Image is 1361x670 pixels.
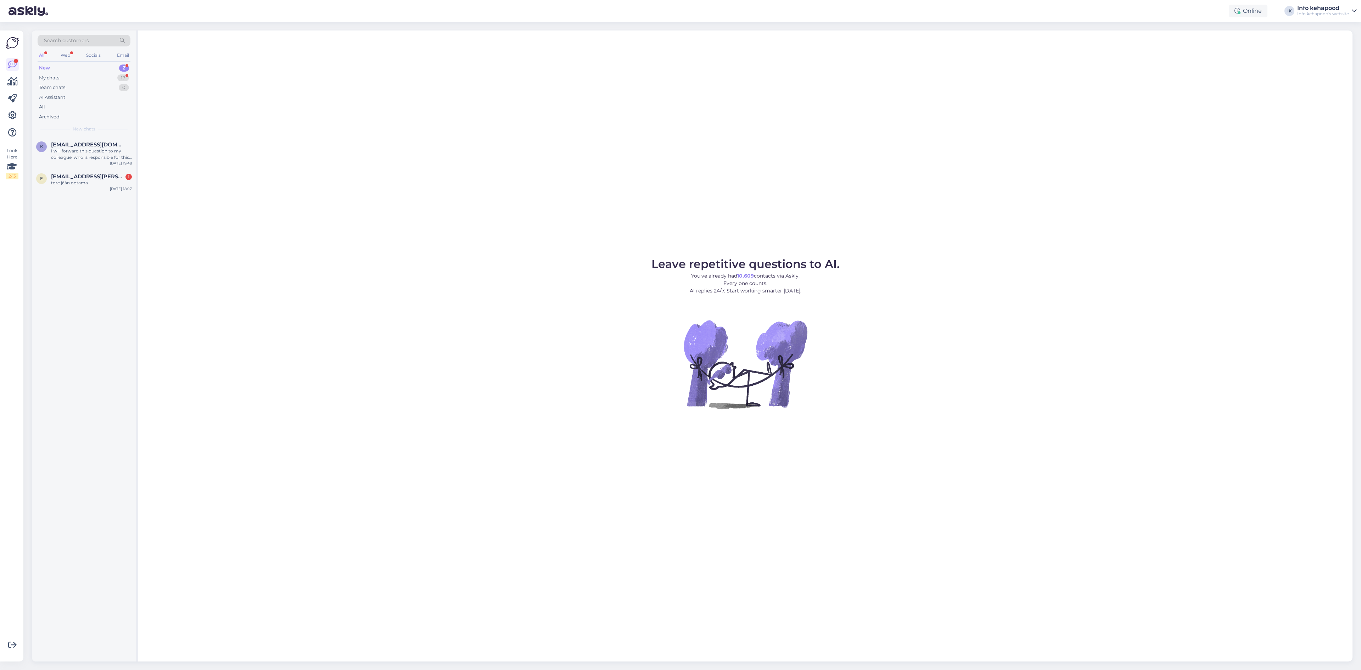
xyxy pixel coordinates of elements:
[51,148,132,161] div: I will forward this question to my colleague, who is responsible for this. The reply will be here...
[38,51,46,60] div: All
[651,272,840,295] p: You’ve already had contacts via Askly. Every one counts. AI replies 24/7. Start working smarter [...
[39,113,60,121] div: Archived
[737,273,754,279] b: 10,609
[51,180,132,186] div: tore jään ootama
[39,74,59,82] div: My chats
[119,65,129,72] div: 2
[59,51,72,60] div: Web
[651,257,840,271] span: Leave repetitive questions to AI.
[40,176,43,181] span: e
[1297,5,1349,11] div: Info kehapood
[44,37,89,44] span: Search customers
[39,65,50,72] div: New
[51,141,125,148] span: kajuelina@gmail.com
[110,186,132,191] div: [DATE] 18:07
[39,84,65,91] div: Team chats
[85,51,102,60] div: Socials
[6,147,18,179] div: Look Here
[1284,6,1294,16] div: IK
[51,173,125,180] span: ene.jogi@kohus.ee
[110,161,132,166] div: [DATE] 19:48
[39,104,45,111] div: All
[119,84,129,91] div: 0
[6,173,18,179] div: 2 / 3
[682,300,809,428] img: No Chat active
[1229,5,1267,17] div: Online
[1297,11,1349,17] div: Info kehapood's website
[73,126,95,132] span: New chats
[125,174,132,180] div: 1
[1297,5,1357,17] a: Info kehapoodInfo kehapood's website
[40,144,43,149] span: k
[116,51,130,60] div: Email
[6,36,19,50] img: Askly Logo
[117,74,129,82] div: 17
[39,94,65,101] div: AI Assistant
